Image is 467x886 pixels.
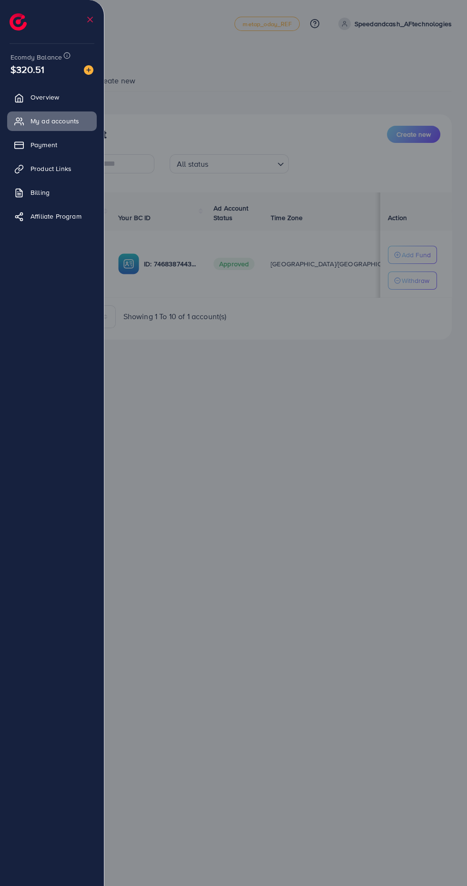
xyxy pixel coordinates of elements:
[30,188,50,197] span: Billing
[10,62,44,76] span: $320.51
[30,92,59,102] span: Overview
[7,111,97,131] a: My ad accounts
[30,164,71,173] span: Product Links
[426,843,460,879] iframe: Chat
[7,207,97,226] a: Affiliate Program
[30,140,57,150] span: Payment
[7,135,97,154] a: Payment
[10,13,27,30] img: logo
[7,183,97,202] a: Billing
[30,116,79,126] span: My ad accounts
[84,65,93,75] img: image
[10,52,62,62] span: Ecomdy Balance
[7,88,97,107] a: Overview
[30,211,81,221] span: Affiliate Program
[7,159,97,178] a: Product Links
